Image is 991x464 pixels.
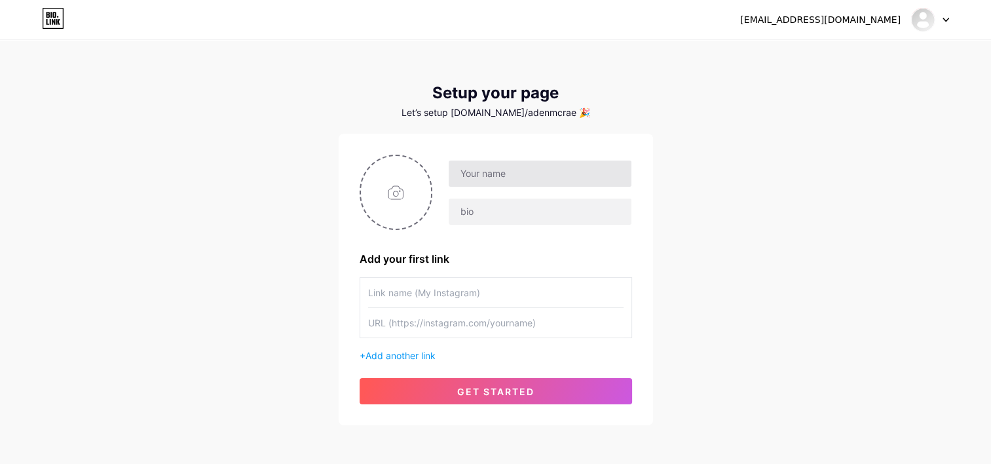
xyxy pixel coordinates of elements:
div: [EMAIL_ADDRESS][DOMAIN_NAME] [740,13,901,27]
button: get started [360,378,632,404]
input: bio [449,199,631,225]
div: Let’s setup [DOMAIN_NAME]/adenmcrae 🎉 [339,107,653,118]
div: Setup your page [339,84,653,102]
input: Link name (My Instagram) [368,278,624,307]
img: adenmcrae [910,7,935,32]
span: Add another link [365,350,436,361]
input: Your name [449,161,631,187]
input: URL (https://instagram.com/yourname) [368,308,624,338]
div: Add your first link [360,251,632,267]
span: get started [457,386,534,397]
div: + [360,349,632,362]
